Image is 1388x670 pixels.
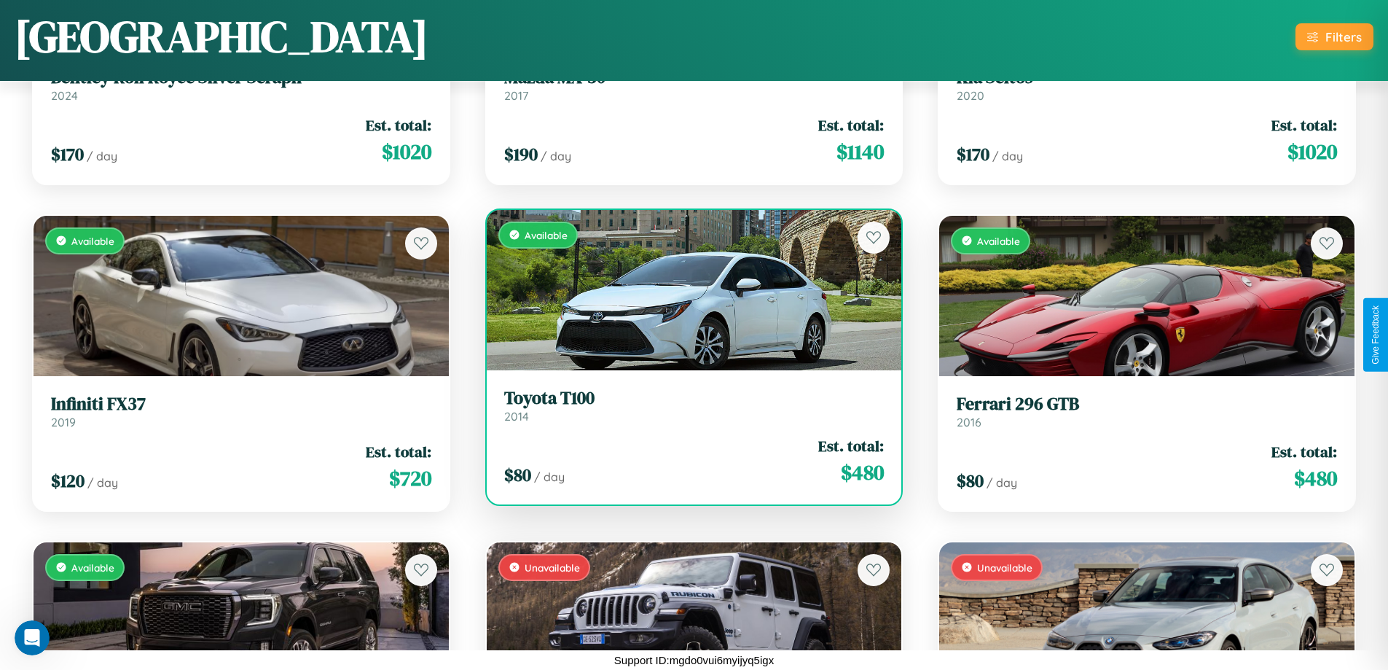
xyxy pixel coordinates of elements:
[15,620,50,655] iframe: Intercom live chat
[71,235,114,247] span: Available
[977,561,1032,574] span: Unavailable
[51,88,78,103] span: 2024
[525,561,580,574] span: Unavailable
[957,142,989,166] span: $ 170
[957,67,1337,103] a: Kia Seltos2020
[51,142,84,166] span: $ 170
[836,137,884,166] span: $ 1140
[51,67,431,88] h3: Bentley Roll Royce Silver Seraph
[504,388,885,409] h3: Toyota T100
[534,470,565,484] span: / day
[992,149,1023,163] span: / day
[1271,441,1337,462] span: Est. total:
[525,229,568,241] span: Available
[504,67,885,103] a: Mazda MX-302017
[818,435,884,456] span: Est. total:
[51,469,85,493] span: $ 120
[389,464,431,493] span: $ 720
[51,67,431,103] a: Bentley Roll Royce Silver Seraph2024
[977,235,1020,247] span: Available
[957,394,1337,415] h3: Ferrari 296 GTB
[87,149,117,163] span: / day
[504,409,529,424] span: 2014
[541,149,571,163] span: / day
[841,458,884,487] span: $ 480
[1287,137,1337,166] span: $ 1020
[504,88,528,103] span: 2017
[818,114,884,136] span: Est. total:
[366,441,431,462] span: Est. total:
[382,137,431,166] span: $ 1020
[504,142,538,166] span: $ 190
[614,650,774,670] p: Support ID: mgdo0vui6myijyq5igx
[15,7,428,66] h1: [GEOGRAPHIC_DATA]
[366,114,431,136] span: Est. total:
[51,394,431,415] h3: Infiniti FX37
[1271,114,1337,136] span: Est. total:
[87,475,118,490] span: / day
[51,394,431,429] a: Infiniti FX372019
[957,469,984,493] span: $ 80
[51,415,76,429] span: 2019
[957,394,1337,429] a: Ferrari 296 GTB2016
[504,463,531,487] span: $ 80
[71,561,114,574] span: Available
[1325,29,1362,44] div: Filters
[1295,23,1373,50] button: Filters
[1294,464,1337,493] span: $ 480
[957,88,984,103] span: 2020
[987,475,1017,490] span: / day
[957,415,981,429] span: 2016
[504,388,885,424] a: Toyota T1002014
[1371,305,1381,365] div: Give Feedback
